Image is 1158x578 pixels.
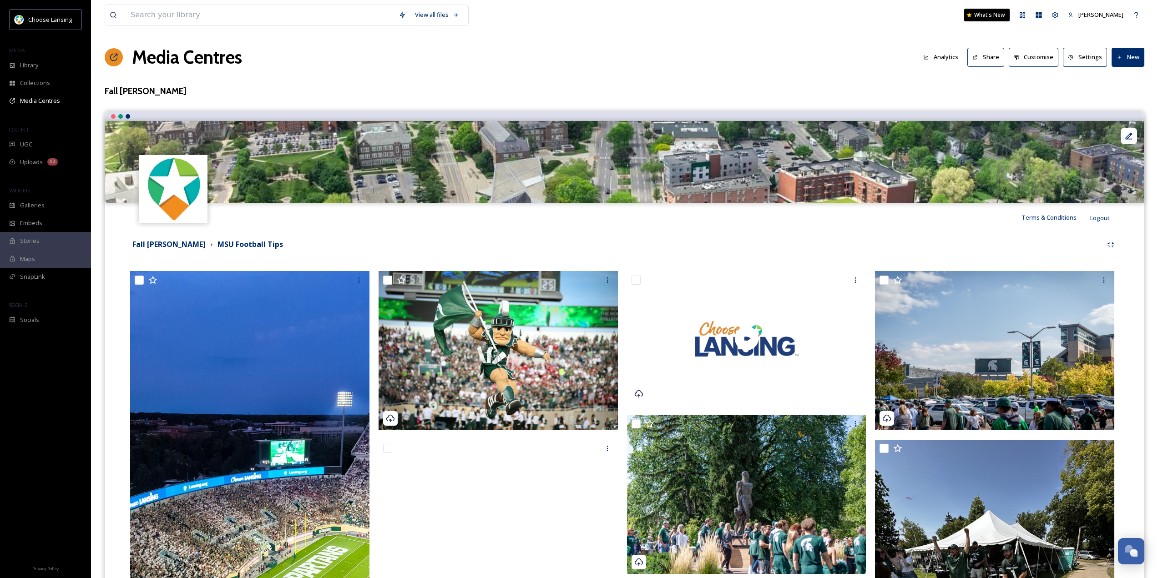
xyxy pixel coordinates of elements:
[1112,48,1144,66] button: New
[1063,6,1128,24] a: [PERSON_NAME]
[875,271,1114,431] img: MSU Football (2).jpg
[1009,48,1063,66] a: Customise
[919,48,967,66] a: Analytics
[627,415,866,574] img: MSU Football (1).jpg
[20,201,45,210] span: Galleries
[1118,538,1144,564] button: Open Chat
[105,121,1144,203] img: michiganstateu-3696710.jpg
[919,48,963,66] button: Analytics
[964,9,1010,21] a: What's New
[1009,48,1059,66] button: Customise
[217,239,283,249] strong: MSU Football Tips
[105,85,1144,98] h3: Fall [PERSON_NAME]
[20,316,39,324] span: Socials
[20,158,43,166] span: Uploads
[627,271,866,406] img: thumbnail
[20,219,42,227] span: Embeds
[20,272,45,281] span: SnapLink
[1090,214,1110,222] span: Logout
[132,44,242,71] a: Media Centres
[1063,48,1112,66] a: Settings
[967,48,1004,66] button: Share
[1021,212,1090,223] a: Terms & Conditions
[1063,48,1107,66] button: Settings
[32,563,59,573] a: Privacy Policy
[20,236,40,245] span: Stories
[410,6,464,24] a: View all files
[9,302,27,308] span: SOCIALS
[20,79,50,87] span: Collections
[9,126,29,133] span: COLLECT
[20,61,38,70] span: Library
[1021,213,1077,221] span: Terms & Conditions
[141,156,207,222] img: logo.jpeg
[15,15,24,24] img: logo.jpeg
[379,271,618,431] img: Sparty MSU Football.JPG
[20,140,32,149] span: UGC
[132,239,206,249] strong: Fall [PERSON_NAME]
[32,566,59,572] span: Privacy Policy
[20,96,60,105] span: Media Centres
[126,5,394,25] input: Search your library
[47,158,58,166] div: 52
[20,255,35,263] span: Maps
[1078,10,1123,19] span: [PERSON_NAME]
[9,47,25,54] span: MEDIA
[28,15,72,24] span: Choose Lansing
[9,187,30,194] span: WIDGETS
